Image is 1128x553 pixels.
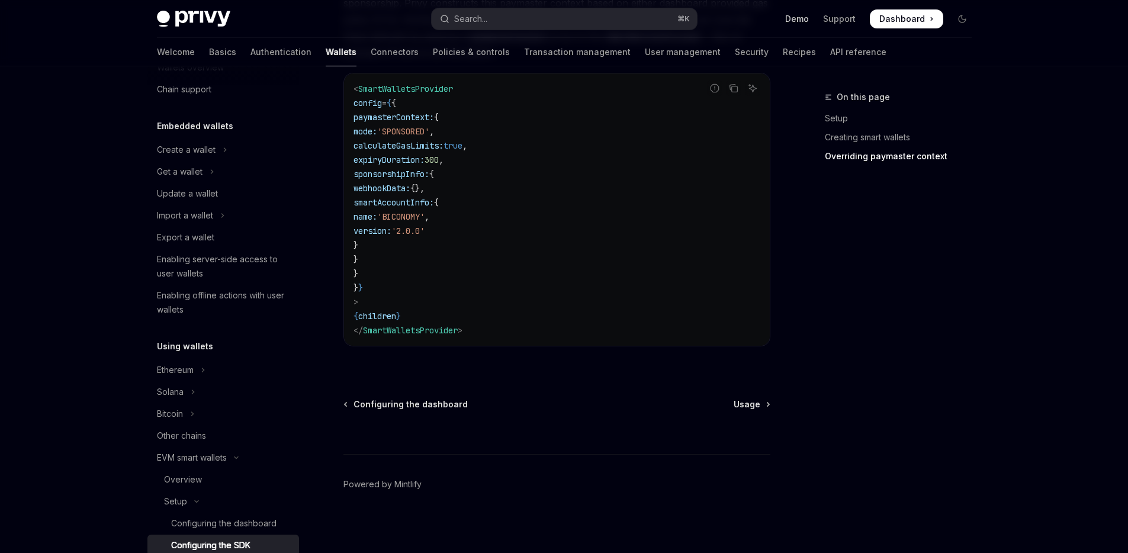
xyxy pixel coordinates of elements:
[147,381,299,403] button: Toggle Solana section
[953,9,972,28] button: Toggle dark mode
[432,8,697,30] button: Open search
[371,38,419,66] a: Connectors
[209,38,236,66] a: Basics
[164,494,187,509] div: Setup
[410,183,425,194] span: {},
[171,538,250,552] div: Configuring the SDK
[157,230,214,245] div: Export a wallet
[429,169,434,179] span: {
[353,211,377,222] span: name:
[353,140,444,151] span: calculateGasLimits:
[147,249,299,284] a: Enabling server-side access to user wallets
[830,38,886,66] a: API reference
[823,13,856,25] a: Support
[353,311,358,321] span: {
[785,13,809,25] a: Demo
[454,12,487,26] div: Search...
[353,240,358,250] span: }
[353,183,410,194] span: webhookData:
[343,478,422,490] a: Powered by Mintlify
[391,226,425,236] span: '2.0.0'
[382,98,387,108] span: =
[157,451,227,465] div: EVM smart wallets
[358,311,396,321] span: children
[524,38,631,66] a: Transaction management
[462,140,467,151] span: ,
[358,83,453,94] span: SmartWalletsProvider
[147,79,299,100] a: Chain support
[353,169,429,179] span: sponsorshipInfo:
[726,81,741,96] button: Copy the contents from the code block
[157,339,213,353] h5: Using wallets
[363,325,458,336] span: SmartWalletsProvider
[157,11,230,27] img: dark logo
[358,282,363,293] span: }
[157,363,194,377] div: Ethereum
[250,38,311,66] a: Authentication
[734,398,760,410] span: Usage
[353,112,434,123] span: paymasterContext:
[147,139,299,160] button: Toggle Create a wallet section
[157,82,211,97] div: Chain support
[444,140,462,151] span: true
[147,285,299,320] a: Enabling offline actions with user wallets
[147,183,299,204] a: Update a wallet
[870,9,943,28] a: Dashboard
[147,425,299,446] a: Other chains
[433,38,510,66] a: Policies & controls
[458,325,462,336] span: >
[707,81,722,96] button: Report incorrect code
[326,38,356,66] a: Wallets
[837,90,890,104] span: On this page
[353,325,363,336] span: </
[147,447,299,468] button: Toggle EVM smart wallets section
[345,398,468,410] a: Configuring the dashboard
[147,491,299,512] button: Toggle Setup section
[157,38,195,66] a: Welcome
[157,208,213,223] div: Import a wallet
[157,385,184,399] div: Solana
[171,516,277,531] div: Configuring the dashboard
[147,227,299,248] a: Export a wallet
[353,398,468,410] span: Configuring the dashboard
[429,126,434,137] span: ,
[434,197,439,208] span: {
[677,14,690,24] span: ⌘ K
[825,128,981,147] a: Creating smart wallets
[387,98,391,108] span: {
[147,403,299,425] button: Toggle Bitcoin section
[377,126,429,137] span: 'SPONSORED'
[157,119,233,133] h5: Embedded wallets
[734,398,769,410] a: Usage
[353,155,425,165] span: expiryDuration:
[353,254,358,265] span: }
[147,161,299,182] button: Toggle Get a wallet section
[147,359,299,381] button: Toggle Ethereum section
[425,155,439,165] span: 300
[396,311,401,321] span: }
[825,109,981,128] a: Setup
[157,407,183,421] div: Bitcoin
[879,13,925,25] span: Dashboard
[353,268,358,279] span: }
[377,211,425,222] span: 'BICONOMY'
[353,297,358,307] span: >
[434,112,439,123] span: {
[164,472,202,487] div: Overview
[391,98,396,108] span: {
[745,81,760,96] button: Ask AI
[157,143,216,157] div: Create a wallet
[783,38,816,66] a: Recipes
[147,469,299,490] a: Overview
[157,252,292,281] div: Enabling server-side access to user wallets
[825,147,981,166] a: Overriding paymaster context
[157,288,292,317] div: Enabling offline actions with user wallets
[353,226,391,236] span: version:
[353,282,358,293] span: }
[147,205,299,226] button: Toggle Import a wallet section
[353,83,358,94] span: <
[157,165,203,179] div: Get a wallet
[425,211,429,222] span: ,
[147,513,299,534] a: Configuring the dashboard
[735,38,769,66] a: Security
